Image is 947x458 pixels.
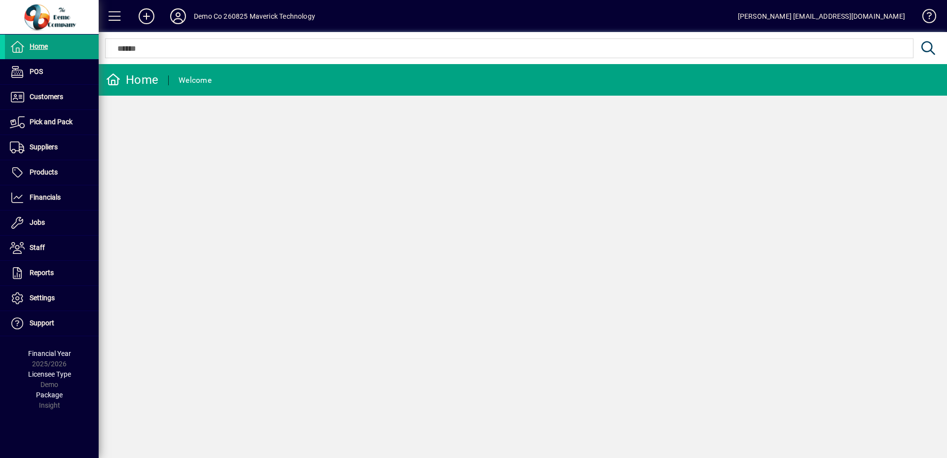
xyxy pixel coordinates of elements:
a: Jobs [5,211,99,235]
div: Demo Co 260825 Maverick Technology [194,8,315,24]
button: Profile [162,7,194,25]
span: Financials [30,193,61,201]
a: Knowledge Base [915,2,935,34]
span: Support [30,319,54,327]
a: Customers [5,85,99,109]
span: Package [36,391,63,399]
a: Staff [5,236,99,260]
span: Staff [30,244,45,251]
div: Welcome [179,72,212,88]
a: Settings [5,286,99,311]
button: Add [131,7,162,25]
span: Financial Year [28,350,71,357]
div: [PERSON_NAME] [EMAIL_ADDRESS][DOMAIN_NAME] [738,8,905,24]
div: Home [106,72,158,88]
a: Pick and Pack [5,110,99,135]
a: POS [5,60,99,84]
a: Suppliers [5,135,99,160]
a: Financials [5,185,99,210]
span: Licensee Type [28,370,71,378]
span: POS [30,68,43,75]
span: Home [30,42,48,50]
span: Products [30,168,58,176]
span: Settings [30,294,55,302]
a: Products [5,160,99,185]
a: Support [5,311,99,336]
span: Suppliers [30,143,58,151]
span: Pick and Pack [30,118,73,126]
a: Reports [5,261,99,285]
span: Customers [30,93,63,101]
span: Reports [30,269,54,277]
span: Jobs [30,218,45,226]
